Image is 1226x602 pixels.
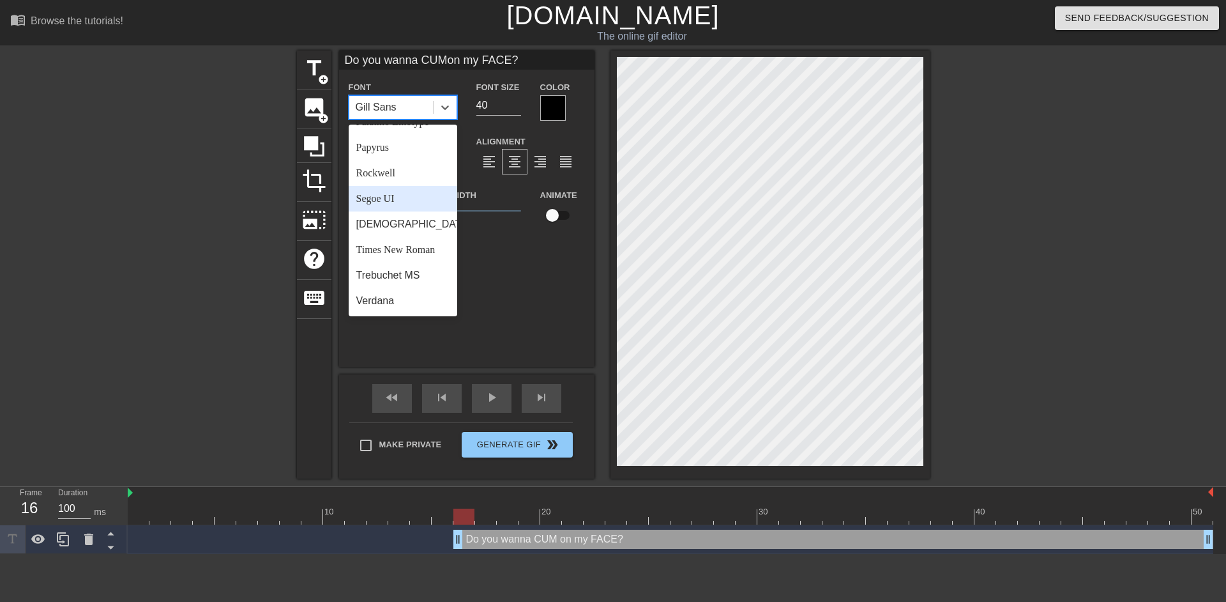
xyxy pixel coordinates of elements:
span: Generate Gif [467,437,567,452]
span: help [302,247,326,271]
label: Duration [58,490,87,497]
div: Gill Sans [356,100,397,115]
span: skip_previous [434,390,450,405]
span: title [302,56,326,81]
div: The online gif editor [415,29,869,44]
span: Send Feedback/Suggestion [1065,10,1209,26]
span: image [302,95,326,120]
div: [DEMOGRAPHIC_DATA] [349,212,457,237]
div: Frame [10,487,49,524]
span: format_align_center [507,154,522,169]
button: Send Feedback/Suggestion [1055,6,1219,30]
label: Font Size [476,81,520,94]
div: Trebuchet MS [349,263,457,288]
span: double_arrow [545,437,560,452]
span: Make Private [379,438,442,451]
span: fast_rewind [384,390,400,405]
div: 16 [20,497,39,520]
span: keyboard [302,286,326,310]
div: Segoe UI [349,186,457,212]
label: Alignment [476,135,526,148]
button: Generate Gif [462,432,572,458]
span: drag_handle [1202,533,1215,546]
span: add_circle [318,74,329,85]
div: Papyrus [349,135,457,160]
span: format_align_justify [558,154,573,169]
div: 30 [759,506,770,518]
div: Verdana [349,288,457,314]
a: Browse the tutorials! [10,12,123,32]
span: format_align_right [533,154,548,169]
span: crop [302,169,326,193]
span: play_arrow [484,390,499,405]
div: 50 [1193,506,1204,518]
span: menu_book [10,12,26,27]
img: bound-end.png [1208,487,1213,497]
label: Font [349,81,371,94]
span: photo_size_select_large [302,208,326,232]
div: Browse the tutorials! [31,15,123,26]
span: drag_handle [451,533,464,546]
div: 40 [976,506,987,518]
div: 20 [541,506,553,518]
span: format_align_left [481,154,497,169]
div: Rockwell [349,160,457,186]
label: Animate [540,189,577,202]
span: add_circle [318,113,329,124]
div: 10 [324,506,336,518]
span: skip_next [534,390,549,405]
a: [DOMAIN_NAME] [506,1,719,29]
label: Color [540,81,570,94]
div: Times New Roman [349,237,457,263]
div: ms [94,506,106,519]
